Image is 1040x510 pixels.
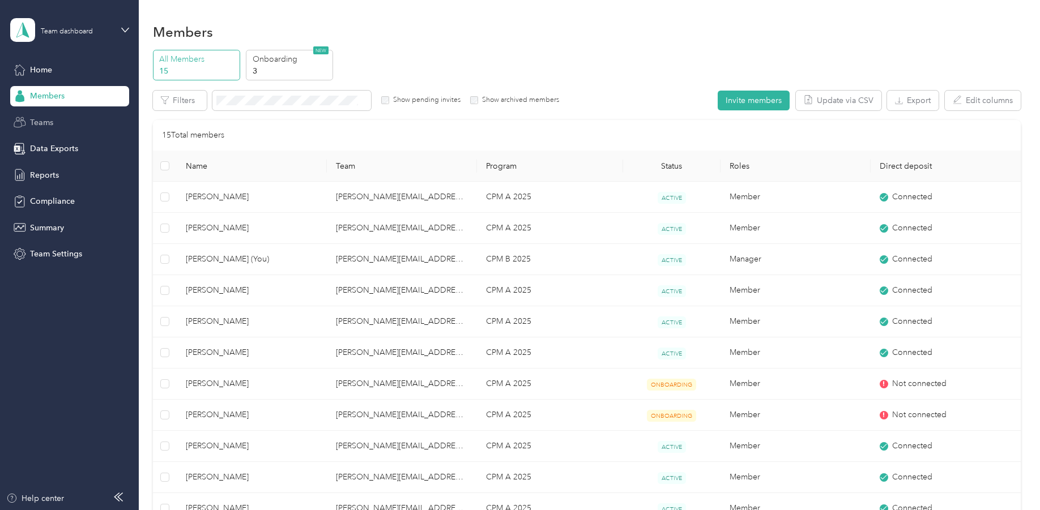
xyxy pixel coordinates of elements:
[177,400,327,431] td: Lisa Hadley
[658,441,686,453] span: ACTIVE
[945,91,1021,110] button: Edit columns
[887,91,939,110] button: Export
[721,275,871,306] td: Member
[30,195,75,207] span: Compliance
[30,248,82,260] span: Team Settings
[477,213,623,244] td: CPM A 2025
[623,368,721,400] td: ONBOARDING
[658,254,686,266] span: ACTIVE
[327,306,477,337] td: ronda.buchanan@optioncare.com
[892,284,932,297] span: Connected
[186,222,318,234] span: [PERSON_NAME]
[721,337,871,368] td: Member
[30,143,78,155] span: Data Exports
[658,223,686,235] span: ACTIVE
[389,95,461,105] label: Show pending invites
[177,182,327,213] td: Karrie Antisdel
[892,222,932,234] span: Connected
[721,213,871,244] td: Member
[30,169,59,181] span: Reports
[721,306,871,337] td: Member
[477,431,623,462] td: CPM A 2025
[186,346,318,359] span: [PERSON_NAME]
[327,368,477,400] td: ronda.buchanan@optioncare.com
[721,462,871,493] td: Member
[186,378,318,390] span: [PERSON_NAME]
[721,182,871,213] td: Member
[186,161,318,171] span: Name
[253,65,330,77] p: 3
[477,400,623,431] td: CPM A 2025
[177,151,327,182] th: Name
[30,222,64,234] span: Summary
[186,440,318,452] span: [PERSON_NAME]
[186,409,318,421] span: [PERSON_NAME]
[177,213,327,244] td: Jenelle Betterman
[253,53,330,65] p: Onboarding
[186,471,318,483] span: [PERSON_NAME]
[186,284,318,297] span: [PERSON_NAME]
[721,151,871,182] th: Roles
[477,306,623,337] td: CPM A 2025
[796,91,881,110] button: Update via CSV
[327,431,477,462] td: ronda.buchanan@optioncare.com
[721,431,871,462] td: Member
[892,191,932,203] span: Connected
[658,316,686,328] span: ACTIVE
[721,400,871,431] td: Member
[658,348,686,359] span: ACTIVE
[327,337,477,368] td: ronda.buchanan@optioncare.com
[186,315,318,328] span: [PERSON_NAME]
[162,129,224,142] p: 15 Total members
[477,244,623,275] td: CPM B 2025
[658,285,686,297] span: ACTIVE
[892,315,932,328] span: Connected
[6,492,64,504] button: Help center
[477,368,623,400] td: CPM A 2025
[177,306,327,337] td: Jeanne Ernst
[159,65,236,77] p: 15
[721,368,871,400] td: Member
[327,400,477,431] td: ronda.buchanan@optioncare.com
[477,337,623,368] td: CPM A 2025
[658,472,686,484] span: ACTIVE
[658,192,686,204] span: ACTIVE
[892,253,932,265] span: Connected
[892,471,932,483] span: Connected
[30,117,53,128] span: Teams
[327,182,477,213] td: ronda.buchanan@optioncare.com
[153,26,213,38] h1: Members
[647,410,696,422] span: ONBOARDING
[892,440,932,452] span: Connected
[159,53,236,65] p: All Members
[477,151,623,182] th: Program
[477,462,623,493] td: CPM A 2025
[177,244,327,275] td: Ronda Buchanan (You)
[327,275,477,306] td: ronda.buchanan@optioncare.com
[871,151,1021,182] th: Direct deposit
[647,379,696,391] span: ONBOARDING
[313,46,329,54] span: NEW
[153,91,207,110] button: Filters
[177,368,327,400] td: Brook Edelstein
[327,462,477,493] td: ronda.buchanan@optioncare.com
[478,95,559,105] label: Show archived members
[477,275,623,306] td: CPM A 2025
[186,191,318,203] span: [PERSON_NAME]
[623,400,721,431] td: ONBOARDING
[977,447,1040,510] iframe: Everlance-gr Chat Button Frame
[30,64,52,76] span: Home
[177,337,327,368] td: Jayla Berg
[177,431,327,462] td: Kristen Andersen
[41,28,93,35] div: Team dashboard
[186,253,318,265] span: [PERSON_NAME] (You)
[892,378,947,390] span: Not connected
[892,346,932,359] span: Connected
[721,244,871,275] td: Manager
[327,151,477,182] th: Team
[177,462,327,493] td: Jessica Flagle
[30,90,65,102] span: Members
[718,91,790,110] button: Invite members
[623,151,721,182] th: Status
